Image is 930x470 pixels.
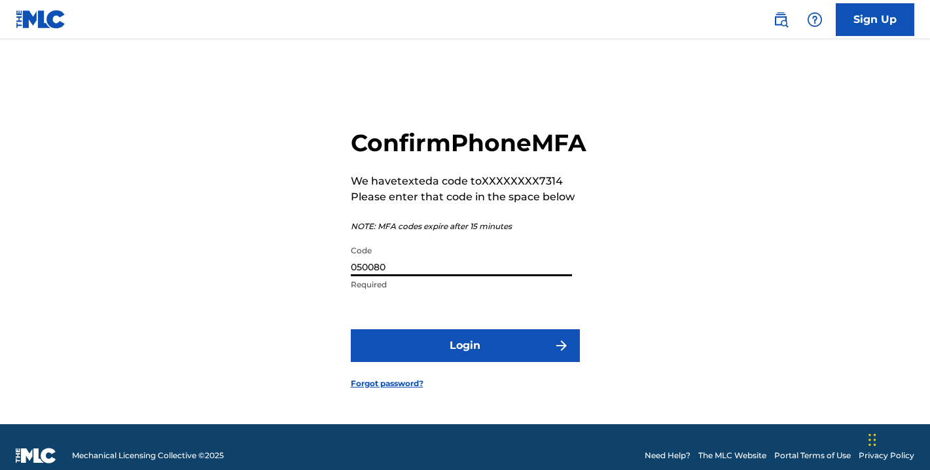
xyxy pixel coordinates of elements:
[774,450,851,461] a: Portal Terms of Use
[768,7,794,33] a: Public Search
[351,329,580,362] button: Login
[773,12,789,27] img: search
[351,128,586,158] h2: Confirm Phone MFA
[836,3,914,36] a: Sign Up
[72,450,224,461] span: Mechanical Licensing Collective © 2025
[351,279,572,291] p: Required
[16,448,56,463] img: logo
[16,10,66,29] img: MLC Logo
[802,7,828,33] div: Help
[554,338,569,353] img: f7272a7cc735f4ea7f67.svg
[645,450,690,461] a: Need Help?
[865,407,930,470] iframe: Chat Widget
[807,12,823,27] img: help
[698,450,766,461] a: The MLC Website
[351,189,586,205] p: Please enter that code in the space below
[351,221,586,232] p: NOTE: MFA codes expire after 15 minutes
[351,378,423,389] a: Forgot password?
[351,173,586,189] p: We have texted a code to XXXXXXXX7314
[859,450,914,461] a: Privacy Policy
[868,420,876,460] div: Drag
